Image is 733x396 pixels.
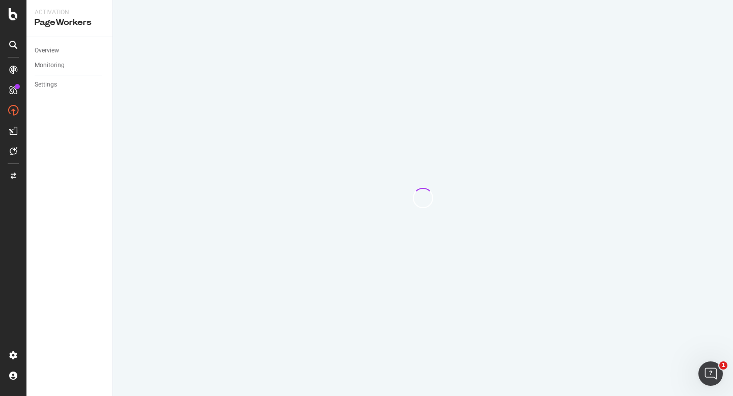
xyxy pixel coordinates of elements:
[35,45,105,56] a: Overview
[719,361,727,370] span: 1
[35,79,57,90] div: Settings
[35,60,105,71] a: Monitoring
[35,8,104,17] div: Activation
[35,45,59,56] div: Overview
[698,361,723,386] iframe: Intercom live chat
[35,60,65,71] div: Monitoring
[35,17,104,29] div: PageWorkers
[35,79,105,90] a: Settings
